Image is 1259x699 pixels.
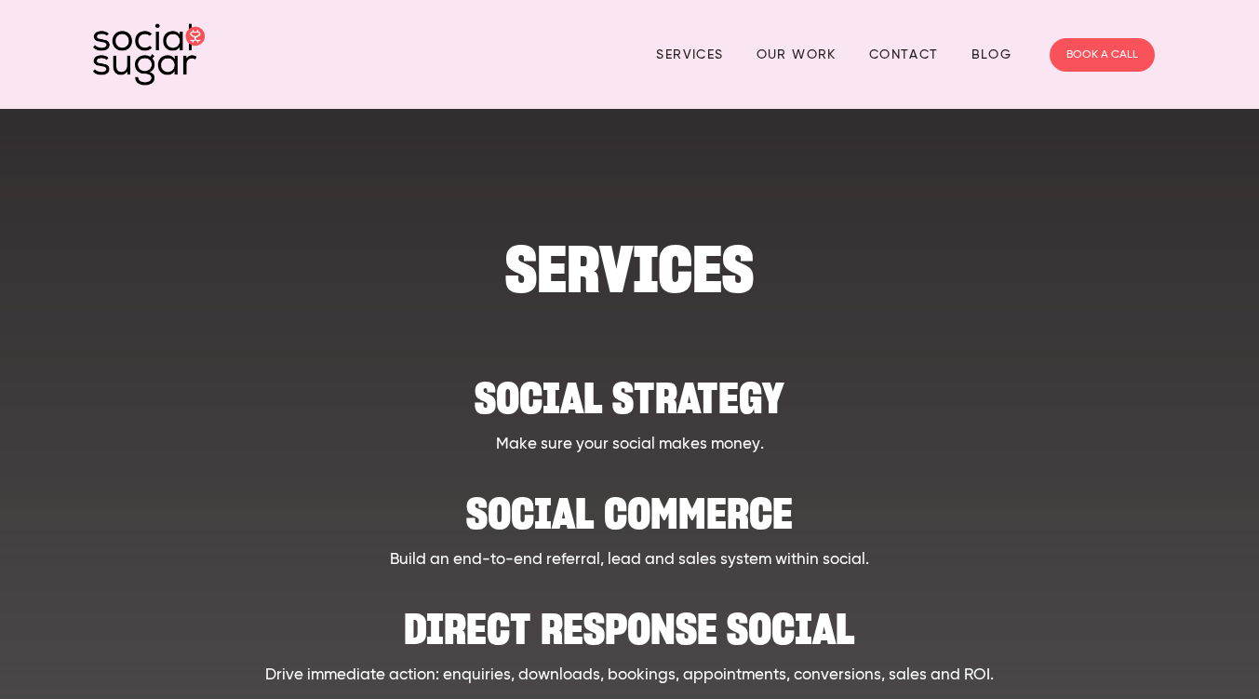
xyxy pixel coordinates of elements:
h2: Direct Response Social [167,591,1092,648]
a: Services [656,40,723,69]
a: Contact [869,40,939,69]
h2: Social strategy [167,360,1092,417]
p: Drive immediate action: enquiries, downloads, bookings, appointments, conversions, sales and ROI. [167,664,1092,688]
img: SocialSugar [93,23,205,86]
h2: Social Commerce [167,476,1092,532]
a: Social strategy Make sure your social makes money. [167,360,1092,457]
p: Build an end-to-end referral, lead and sales system within social. [167,548,1092,572]
a: BOOK A CALL [1050,38,1155,72]
a: Blog [971,40,1012,69]
p: Make sure your social makes money. [167,433,1092,457]
a: Direct Response Social Drive immediate action: enquiries, downloads, bookings, appointments, conv... [167,591,1092,688]
h1: SERVICES [167,241,1092,298]
a: Our Work [757,40,837,69]
a: Social Commerce Build an end-to-end referral, lead and sales system within social. [167,476,1092,572]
